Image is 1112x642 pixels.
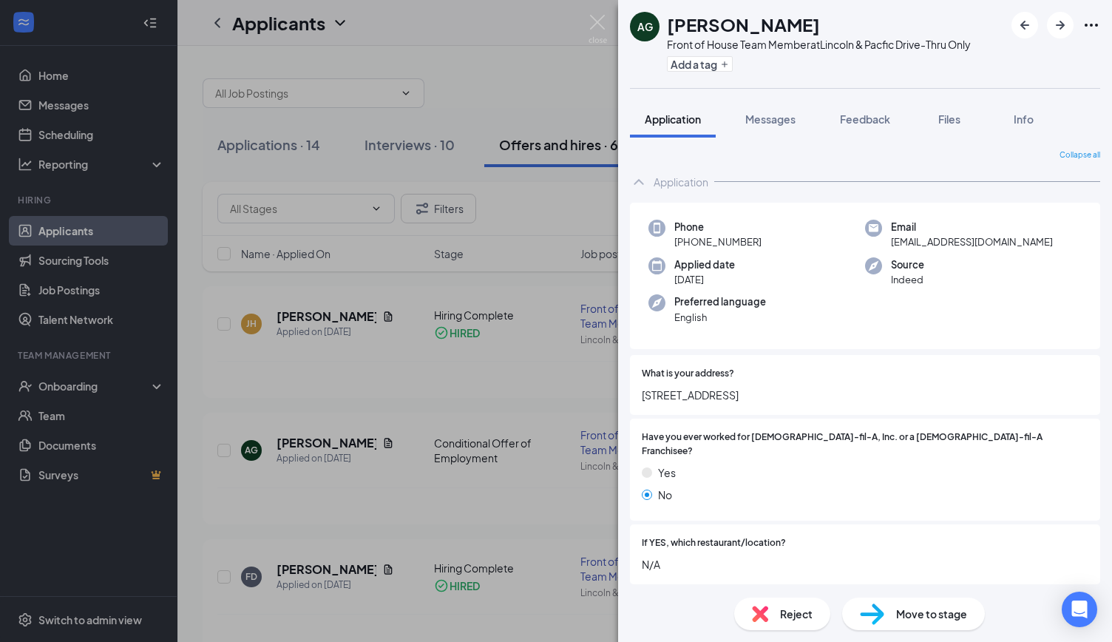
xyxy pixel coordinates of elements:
div: Front of House Team Member at Lincoln & Pacfic Drive-Thru Only [667,37,971,52]
div: Open Intercom Messenger [1062,592,1097,627]
span: Source [891,257,924,272]
span: Have you ever worked for [DEMOGRAPHIC_DATA]-fil-A, Inc. or a [DEMOGRAPHIC_DATA]-fil-A Franchisee? [642,430,1088,459]
span: Messages [745,112,796,126]
svg: ArrowRight [1051,16,1069,34]
span: [EMAIL_ADDRESS][DOMAIN_NAME] [891,234,1053,249]
span: Email [891,220,1053,234]
div: AG [637,19,653,34]
button: ArrowRight [1047,12,1074,38]
span: No [658,487,672,503]
svg: Ellipses [1082,16,1100,34]
button: ArrowLeftNew [1011,12,1038,38]
span: English [674,310,766,325]
span: Collapse all [1060,149,1100,161]
span: Move to stage [896,606,967,622]
span: [PHONE_NUMBER] [674,234,762,249]
h1: [PERSON_NAME] [667,12,820,37]
span: Info [1014,112,1034,126]
svg: ChevronUp [630,173,648,191]
span: Yes [658,464,676,481]
svg: Plus [720,60,729,69]
button: PlusAdd a tag [667,56,733,72]
span: [DATE] [674,272,735,287]
span: Phone [674,220,762,234]
span: Feedback [840,112,890,126]
span: Files [938,112,960,126]
span: N/A [642,556,1088,572]
span: What is your address? [642,367,734,381]
svg: ArrowLeftNew [1016,16,1034,34]
span: Preferred language [674,294,766,309]
span: [STREET_ADDRESS] [642,387,1088,403]
span: Reject [780,606,813,622]
span: If YES, which restaurant/location? [642,536,786,550]
div: Application [654,175,708,189]
span: Applied date [674,257,735,272]
span: Application [645,112,701,126]
span: Indeed [891,272,924,287]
